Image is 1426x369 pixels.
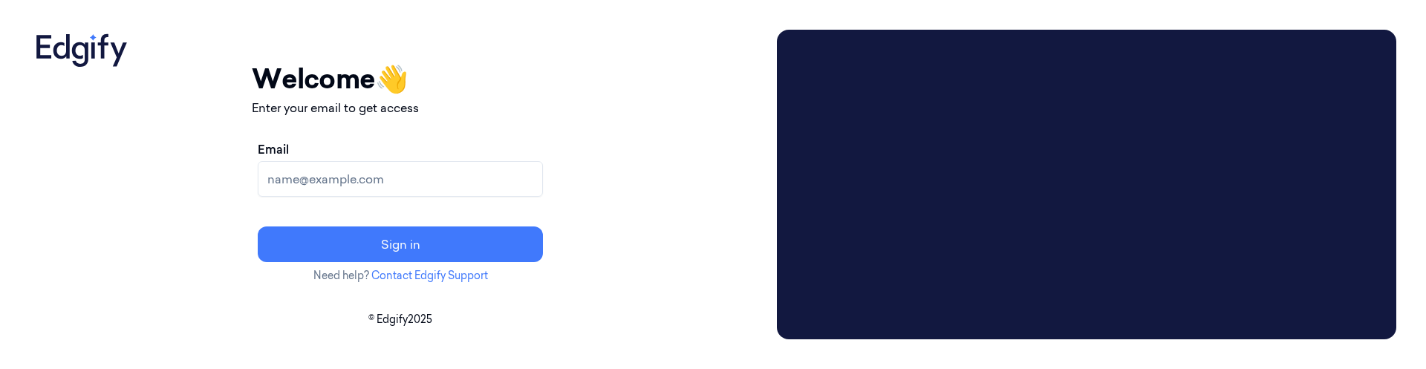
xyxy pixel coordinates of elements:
label: Email [258,140,289,158]
h1: Welcome 👋 [252,59,549,99]
p: Need help? [252,268,549,284]
p: © Edgify 2025 [30,312,771,327]
input: name@example.com [258,161,543,197]
p: Enter your email to get access [252,99,549,117]
button: Sign in [258,226,543,262]
a: Contact Edgify Support [371,269,488,282]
